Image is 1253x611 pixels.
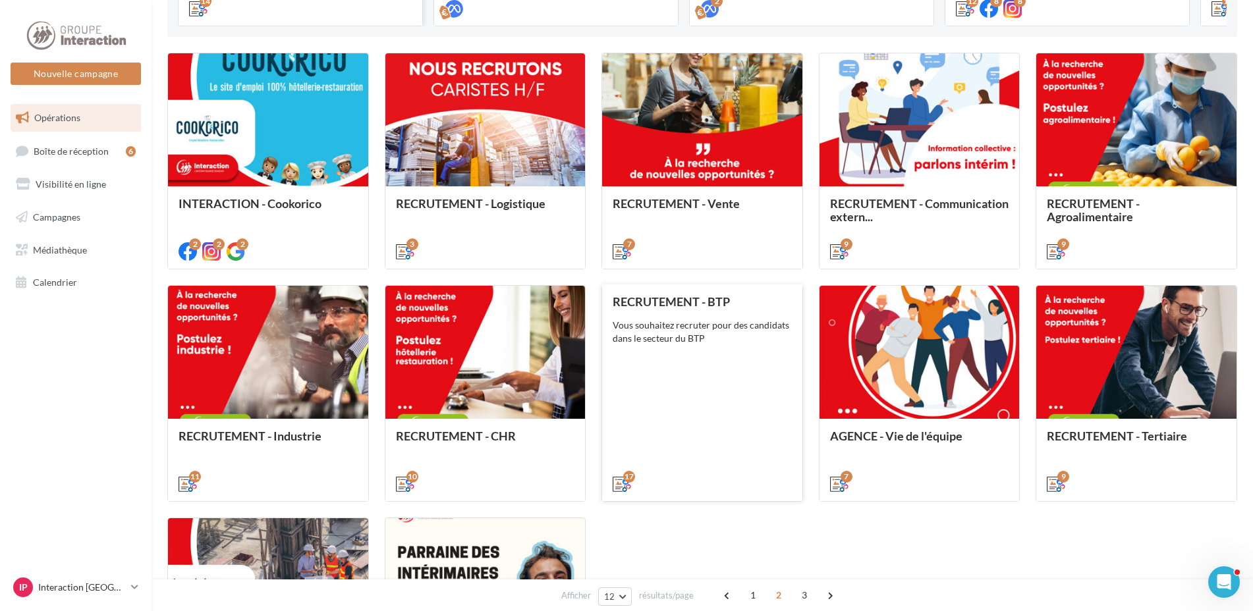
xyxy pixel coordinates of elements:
span: résultats/page [639,589,694,602]
span: RECRUTEMENT - CHR [396,429,516,443]
a: Campagnes [8,203,144,231]
a: Calendrier [8,269,144,296]
iframe: Intercom live chat [1208,566,1240,598]
span: RECRUTEMENT - Agroalimentaire [1047,196,1140,224]
div: 7 [841,471,852,483]
div: 3 [406,238,418,250]
span: INTERACTION - Cookorico [179,196,321,211]
span: RECRUTEMENT - Vente [613,196,740,211]
a: Opérations [8,104,144,132]
span: RECRUTEMENT - Industrie [179,429,321,443]
button: Nouvelle campagne [11,63,141,85]
span: AGENCE - Vie de l'équipe [830,429,962,443]
div: 2 [237,238,248,250]
div: Vous souhaitez recruter pour des candidats dans le secteur du BTP [613,319,792,345]
a: Boîte de réception6 [8,137,144,165]
span: 2 [768,585,789,606]
span: Campagnes [33,211,80,223]
span: Visibilité en ligne [36,178,106,190]
span: Opérations [34,112,80,123]
div: 7 [623,238,635,250]
div: 2 [213,238,225,250]
span: RECRUTEMENT - Logistique [396,196,545,211]
div: 9 [1057,471,1069,483]
span: Afficher [561,589,591,602]
span: IP [19,581,28,594]
p: Interaction [GEOGRAPHIC_DATA] [38,581,126,594]
span: Boîte de réception [34,145,109,156]
span: RECRUTEMENT - Communication extern... [830,196,1009,224]
div: 6 [126,146,136,157]
div: 2 [189,238,201,250]
span: 12 [604,591,615,602]
div: 9 [1057,238,1069,250]
button: 12 [598,587,632,606]
span: 3 [794,585,815,606]
span: Médiathèque [33,244,87,255]
a: IP Interaction [GEOGRAPHIC_DATA] [11,575,141,600]
a: Visibilité en ligne [8,171,144,198]
span: Calendrier [33,277,77,288]
span: 1 [742,585,764,606]
span: RECRUTEMENT - Tertiaire [1047,429,1187,443]
a: Médiathèque [8,236,144,264]
div: 17 [623,471,635,483]
span: RECRUTEMENT - BTP [613,294,730,309]
div: 11 [189,471,201,483]
div: 9 [841,238,852,250]
div: 10 [406,471,418,483]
